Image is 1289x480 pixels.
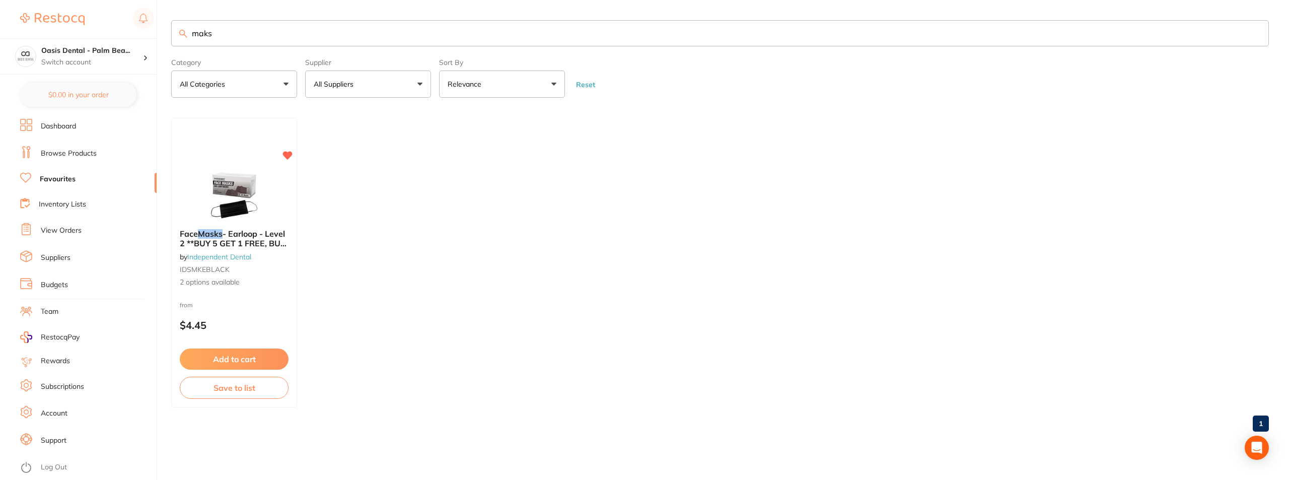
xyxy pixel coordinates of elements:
img: Oasis Dental - Palm Beach [16,46,36,66]
a: Inventory Lists [39,199,86,210]
p: $4.45 [180,319,289,331]
button: Reset [573,80,598,89]
span: RestocqPay [41,332,80,342]
div: Open Intercom Messenger [1245,436,1269,460]
a: Dashboard [41,121,76,131]
a: RestocqPay [20,331,80,343]
a: Team [41,307,58,317]
label: Supplier [305,58,431,66]
img: RestocqPay [20,331,32,343]
b: Face Masks - Earloop - Level 2 **BUY 5 GET 1 FREE, BUY 30 GET 10 FREE** [180,229,289,248]
span: Face [180,229,198,239]
button: Relevance [439,71,565,98]
input: Search Favourite Products [171,20,1269,46]
a: Restocq Logo [20,8,85,31]
a: 1 [1253,414,1269,434]
a: Independent Dental [187,252,251,261]
a: View Orders [41,226,82,236]
p: All Categories [180,79,229,89]
button: All Suppliers [305,71,431,98]
a: Support [41,436,66,446]
label: Sort By [439,58,565,66]
span: - Earloop - Level 2 **BUY 5 GET 1 FREE, BUY 30 GET 10 FREE** [180,229,287,257]
a: Account [41,408,67,419]
p: Switch account [41,57,143,67]
button: Save to list [180,377,289,399]
span: from [180,301,193,309]
span: IDSMKEBLACK [180,265,230,274]
a: Subscriptions [41,382,84,392]
a: Budgets [41,280,68,290]
a: Rewards [41,356,70,366]
button: Add to cart [180,349,289,370]
em: Masks [198,229,223,239]
p: Relevance [448,79,485,89]
label: Category [171,58,297,66]
span: 2 options available [180,278,289,288]
button: Log Out [20,460,154,476]
p: All Suppliers [314,79,357,89]
img: Face Masks - Earloop - Level 2 **BUY 5 GET 1 FREE, BUY 30 GET 10 FREE** [201,171,267,221]
button: All Categories [171,71,297,98]
img: Restocq Logo [20,13,85,25]
a: Log Out [41,462,67,472]
a: Favourites [40,174,76,184]
button: $0.00 in your order [20,83,136,107]
a: Suppliers [41,253,70,263]
h4: Oasis Dental - Palm Beach [41,46,143,56]
a: Browse Products [41,149,97,159]
span: by [180,252,251,261]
